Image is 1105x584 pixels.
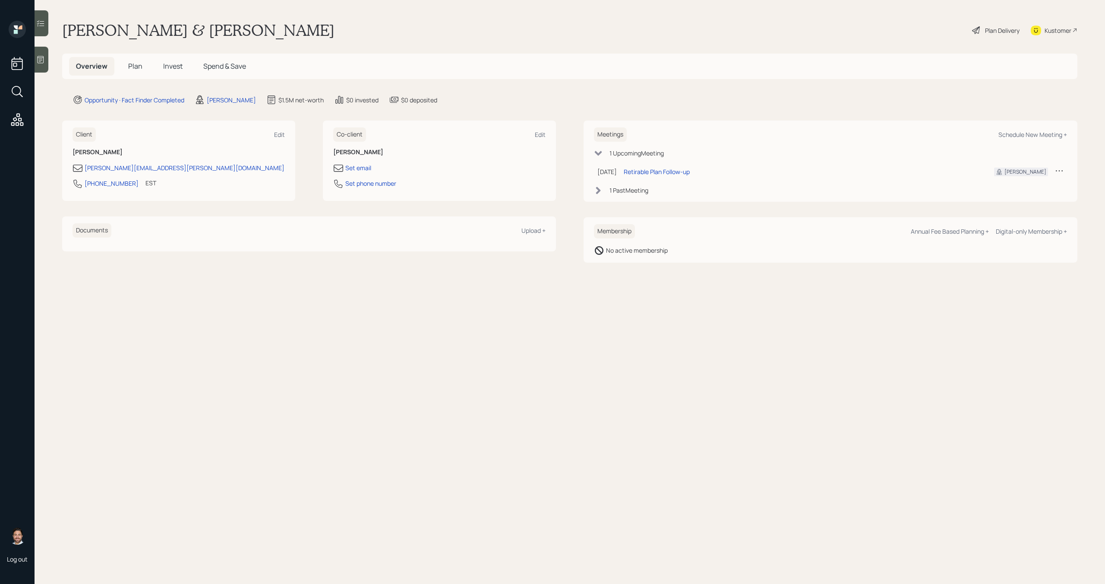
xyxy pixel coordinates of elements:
span: Overview [76,61,107,71]
span: Plan [128,61,142,71]
div: $0 invested [346,95,379,105]
div: [PERSON_NAME] [1004,168,1046,176]
div: $0 deposited [401,95,437,105]
div: Set phone number [345,179,396,188]
h6: Meetings [594,127,627,142]
h6: Client [73,127,96,142]
div: Set email [345,163,371,172]
div: Log out [7,555,28,563]
div: Edit [274,130,285,139]
span: Invest [163,61,183,71]
h1: [PERSON_NAME] & [PERSON_NAME] [62,21,335,40]
span: Spend & Save [203,61,246,71]
h6: Documents [73,223,111,238]
div: [DATE] [597,167,617,176]
div: Edit [535,130,546,139]
div: Plan Delivery [985,26,1020,35]
div: Annual Fee Based Planning + [911,227,989,235]
h6: Co-client [333,127,366,142]
div: Schedule New Meeting + [998,130,1067,139]
div: 1 Upcoming Meeting [609,149,664,158]
div: Kustomer [1045,26,1071,35]
div: [PHONE_NUMBER] [85,179,139,188]
div: 1 Past Meeting [609,186,648,195]
div: Digital-only Membership + [996,227,1067,235]
div: [PERSON_NAME][EMAIL_ADDRESS][PERSON_NAME][DOMAIN_NAME] [85,163,284,172]
div: Retirable Plan Follow-up [624,167,690,176]
img: michael-russo-headshot.png [9,527,26,545]
div: Opportunity · Fact Finder Completed [85,95,184,105]
h6: [PERSON_NAME] [73,149,285,156]
div: [PERSON_NAME] [207,95,256,105]
div: EST [145,178,156,187]
h6: Membership [594,224,635,238]
div: $1.5M net-worth [278,95,324,105]
div: Upload + [521,226,546,235]
h6: [PERSON_NAME] [333,149,546,156]
div: No active membership [606,246,668,255]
